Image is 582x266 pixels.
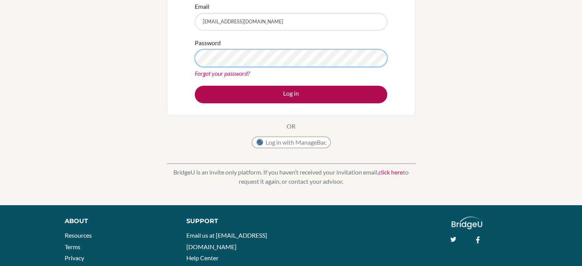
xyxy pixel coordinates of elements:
[186,254,218,261] a: Help Center
[252,137,331,148] button: Log in with ManageBac
[195,70,250,77] a: Forgot your password?
[65,217,169,226] div: About
[195,2,209,11] label: Email
[287,122,295,131] p: OR
[195,86,387,103] button: Log in
[186,217,283,226] div: Support
[195,38,221,47] label: Password
[452,217,483,229] img: logo_white@2x-f4f0deed5e89b7ecb1c2cc34c3e3d731f90f0f143d5ea2071677605dd97b5244.png
[65,243,80,250] a: Terms
[186,232,267,250] a: Email us at [EMAIL_ADDRESS][DOMAIN_NAME]
[65,254,84,261] a: Privacy
[378,168,403,176] a: click here
[167,168,416,186] p: BridgeU is an invite only platform. If you haven’t received your invitation email, to request it ...
[65,232,92,239] a: Resources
